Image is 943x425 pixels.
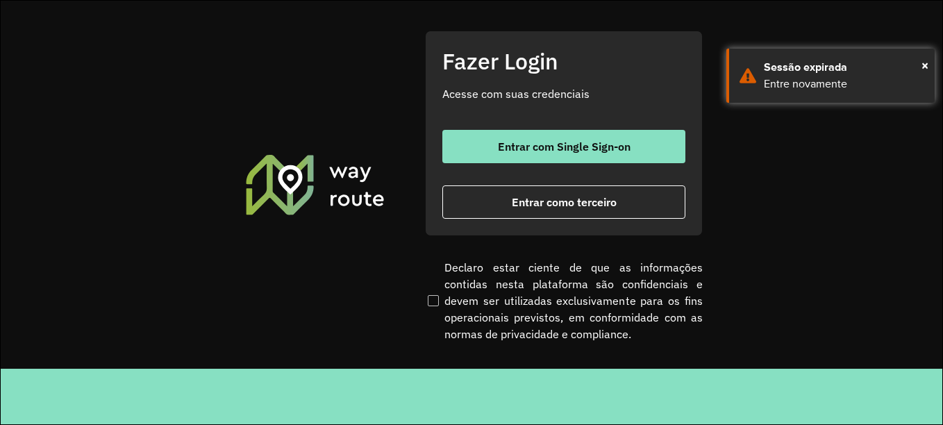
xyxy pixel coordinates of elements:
div: Sessão expirada [764,59,924,76]
h2: Fazer Login [442,48,685,74]
button: button [442,185,685,219]
img: Roteirizador AmbevTech [244,153,387,217]
button: button [442,130,685,163]
span: Entrar como terceiro [512,197,617,208]
label: Declaro estar ciente de que as informações contidas nesta plataforma são confidenciais e devem se... [425,259,703,342]
div: Entre novamente [764,76,924,92]
span: × [921,55,928,76]
span: Entrar com Single Sign-on [498,141,631,152]
button: Close [921,55,928,76]
p: Acesse com suas credenciais [442,85,685,102]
